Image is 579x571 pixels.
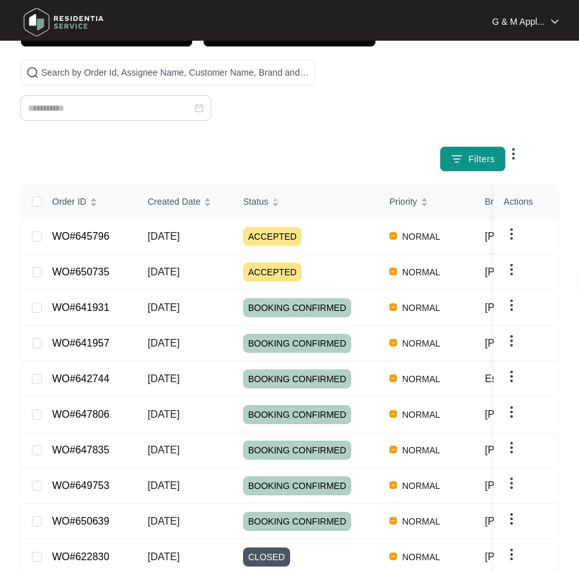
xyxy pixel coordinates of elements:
[148,409,179,420] span: [DATE]
[389,446,397,453] img: Vercel Logo
[389,553,397,560] img: Vercel Logo
[485,373,513,384] span: Esatto
[397,265,445,280] span: NORMAL
[485,444,569,455] span: [PERSON_NAME]
[52,195,87,209] span: Order ID
[243,195,269,209] span: Status
[52,480,109,491] a: WO#649753
[52,516,109,526] a: WO#650639
[148,444,179,455] span: [DATE]
[389,303,397,311] img: Vercel Logo
[137,185,233,219] th: Created Date
[148,480,179,491] span: [DATE]
[148,373,179,384] span: [DATE]
[506,146,521,162] img: dropdown arrow
[41,65,310,79] input: Search by Order Id, Assignee Name, Customer Name, Brand and Model
[243,441,351,460] span: BOOKING CONFIRMED
[389,517,397,525] img: Vercel Logo
[397,407,445,422] span: NORMAL
[494,185,557,219] th: Actions
[397,549,445,565] span: NORMAL
[504,511,519,526] img: dropdown arrow
[52,551,109,562] a: WO#622830
[485,195,508,209] span: Brand
[243,512,351,531] span: BOOKING CONFIRMED
[397,229,445,244] span: NORMAL
[468,153,495,166] span: Filters
[243,227,302,246] span: ACCEPTED
[389,232,397,240] img: Vercel Logo
[243,334,351,353] span: BOOKING CONFIRMED
[148,551,179,562] span: [DATE]
[52,373,109,384] a: WO#642744
[243,405,351,424] span: BOOKING CONFIRMED
[26,66,39,79] img: search-icon
[52,409,109,420] a: WO#647806
[52,266,109,277] a: WO#650735
[504,298,519,313] img: dropdown arrow
[19,3,108,41] img: residentia service logo
[148,266,179,277] span: [DATE]
[52,338,109,348] a: WO#641957
[485,231,569,242] span: [PERSON_NAME]
[389,481,397,489] img: Vercel Logo
[485,551,569,562] span: [PERSON_NAME]
[492,15,545,28] p: G & M Appl...
[450,153,463,165] img: filter icon
[243,263,302,282] span: ACCEPTED
[243,298,351,317] span: BOOKING CONFIRMED
[485,338,569,348] span: [PERSON_NAME]
[148,302,179,313] span: [DATE]
[485,266,569,277] span: [PERSON_NAME]
[485,480,569,491] span: [PERSON_NAME]
[504,547,519,562] img: dropdown arrow
[389,339,397,347] img: Vercel Logo
[504,440,519,455] img: dropdown arrow
[148,231,179,242] span: [DATE]
[485,516,569,526] span: [PERSON_NAME]
[52,231,109,242] a: WO#645796
[243,476,351,495] span: BOOKING CONFIRMED
[397,371,445,387] span: NORMAL
[397,336,445,351] span: NORMAL
[379,185,475,219] th: Priority
[397,478,445,493] span: NORMAL
[504,333,519,348] img: dropdown arrow
[397,443,445,458] span: NORMAL
[243,547,290,567] span: CLOSED
[148,195,200,209] span: Created Date
[52,302,109,313] a: WO#641931
[485,302,569,313] span: [PERSON_NAME]
[389,410,397,418] img: Vercel Logo
[389,195,417,209] span: Priority
[504,369,519,384] img: dropdown arrow
[397,300,445,315] span: NORMAL
[504,262,519,277] img: dropdown arrow
[148,516,179,526] span: [DATE]
[551,18,559,25] img: dropdown arrow
[504,226,519,242] img: dropdown arrow
[485,409,569,420] span: [PERSON_NAME]
[440,146,506,172] button: filter iconFilters
[148,338,179,348] span: [DATE]
[389,268,397,275] img: Vercel Logo
[389,375,397,382] img: Vercel Logo
[52,444,109,455] a: WO#647835
[504,476,519,491] img: dropdown arrow
[475,185,569,219] th: Brand
[243,369,351,389] span: BOOKING CONFIRMED
[42,185,137,219] th: Order ID
[397,514,445,529] span: NORMAL
[504,404,519,420] img: dropdown arrow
